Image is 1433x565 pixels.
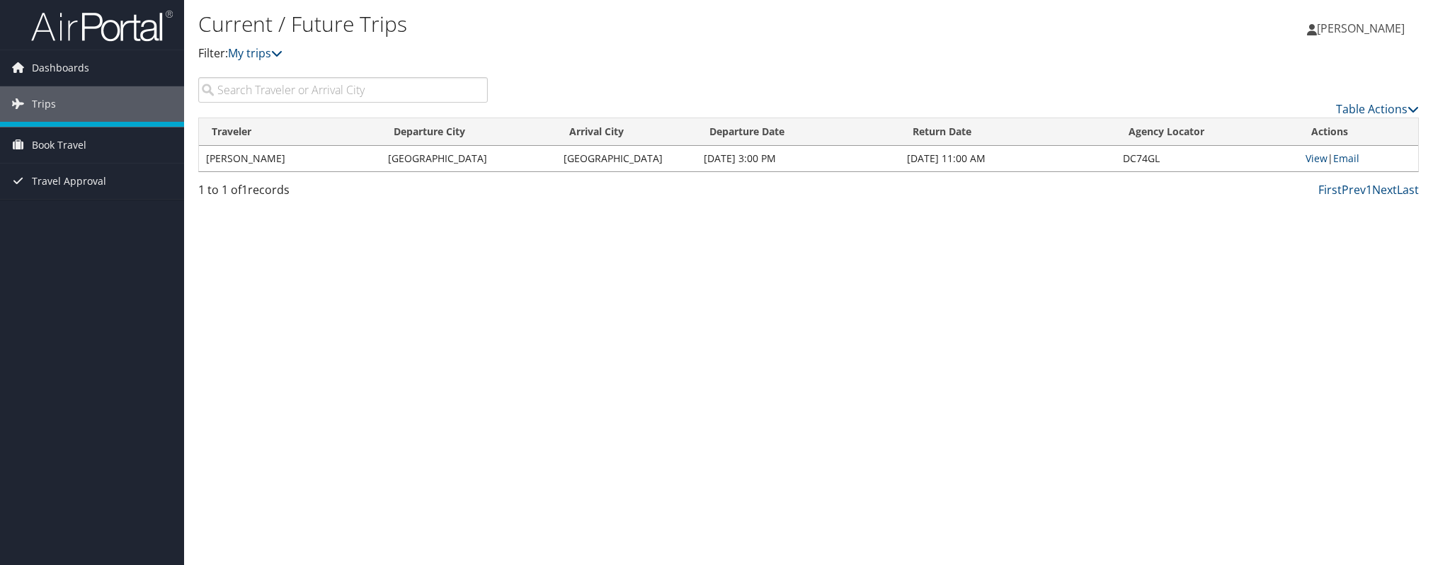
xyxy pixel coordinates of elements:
[1116,146,1298,171] td: DC74GL
[198,9,1012,39] h1: Current / Future Trips
[697,146,900,171] td: [DATE] 3:00 PM
[1397,182,1419,198] a: Last
[228,45,282,61] a: My trips
[1306,152,1328,165] a: View
[32,164,106,199] span: Travel Approval
[32,127,86,163] span: Book Travel
[199,118,381,146] th: Traveler: activate to sort column ascending
[381,118,557,146] th: Departure City: activate to sort column ascending
[1298,118,1418,146] th: Actions
[198,77,488,103] input: Search Traveler or Arrival City
[1317,21,1405,36] span: [PERSON_NAME]
[199,146,381,171] td: [PERSON_NAME]
[381,146,557,171] td: [GEOGRAPHIC_DATA]
[1298,146,1418,171] td: |
[32,86,56,122] span: Trips
[556,146,696,171] td: [GEOGRAPHIC_DATA]
[1336,101,1419,117] a: Table Actions
[900,118,1116,146] th: Return Date: activate to sort column ascending
[1318,182,1342,198] a: First
[1366,182,1372,198] a: 1
[198,181,488,205] div: 1 to 1 of records
[1116,118,1298,146] th: Agency Locator: activate to sort column ascending
[1342,182,1366,198] a: Prev
[556,118,696,146] th: Arrival City: activate to sort column ascending
[241,182,248,198] span: 1
[900,146,1116,171] td: [DATE] 11:00 AM
[697,118,900,146] th: Departure Date: activate to sort column descending
[1333,152,1359,165] a: Email
[31,9,173,42] img: airportal-logo.png
[32,50,89,86] span: Dashboards
[1372,182,1397,198] a: Next
[198,45,1012,63] p: Filter:
[1307,7,1419,50] a: [PERSON_NAME]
